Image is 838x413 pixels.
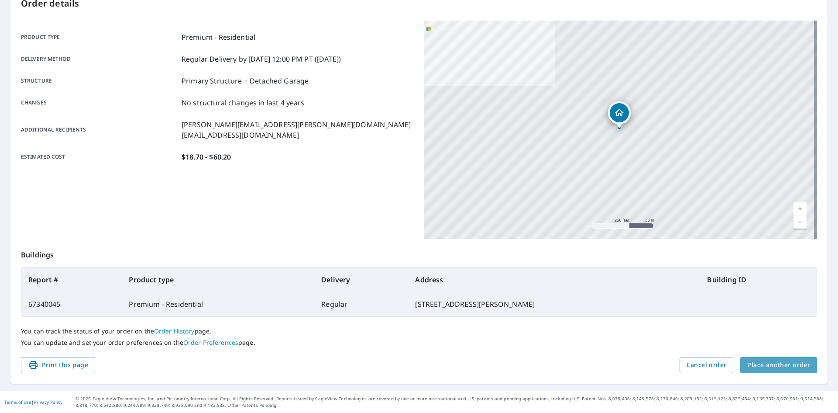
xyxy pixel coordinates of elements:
td: [STREET_ADDRESS][PERSON_NAME] [408,292,700,316]
th: Address [408,267,700,292]
span: Cancel order [687,360,727,371]
button: Cancel order [680,357,734,373]
p: No structural changes in last 4 years [182,97,305,108]
div: Dropped pin, building 1, Residential property, 55 Felmley Rd Hunterdon, Tewksbury Township, NJ 08889 [608,101,631,128]
p: You can track the status of your order on the page. [21,327,817,335]
p: Product type [21,32,178,42]
a: Order History [154,327,195,335]
span: Print this page [28,360,88,371]
p: You can update and set your order preferences on the page. [21,339,817,347]
a: Current Level 17, Zoom Out [793,215,807,229]
p: Estimated cost [21,152,178,162]
p: Additional recipients [21,119,178,140]
p: © 2025 Eagle View Technologies, Inc. and Pictometry International Corp. All Rights Reserved. Repo... [76,396,834,409]
p: Premium - Residential [182,32,255,42]
p: [PERSON_NAME][EMAIL_ADDRESS][PERSON_NAME][DOMAIN_NAME] [182,119,411,130]
span: Place another order [747,360,810,371]
th: Product type [122,267,314,292]
th: Report # [21,267,122,292]
p: Regular Delivery by [DATE] 12:00 PM PT ([DATE]) [182,54,341,64]
td: Regular [314,292,408,316]
td: 67340045 [21,292,122,316]
a: Privacy Policy [34,399,62,405]
p: [EMAIL_ADDRESS][DOMAIN_NAME] [182,130,411,140]
p: Structure [21,76,178,86]
p: Buildings [21,239,817,267]
p: Changes [21,97,178,108]
a: Current Level 17, Zoom In [793,202,807,215]
p: $18.70 - $60.20 [182,152,231,162]
a: Terms of Use [4,399,31,405]
a: Order Preferences [183,338,238,347]
th: Delivery [314,267,408,292]
td: Premium - Residential [122,292,314,316]
p: Primary Structure + Detached Garage [182,76,309,86]
button: Place another order [740,357,817,373]
p: | [4,399,62,405]
p: Delivery method [21,54,178,64]
button: Print this page [21,357,95,373]
th: Building ID [700,267,817,292]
